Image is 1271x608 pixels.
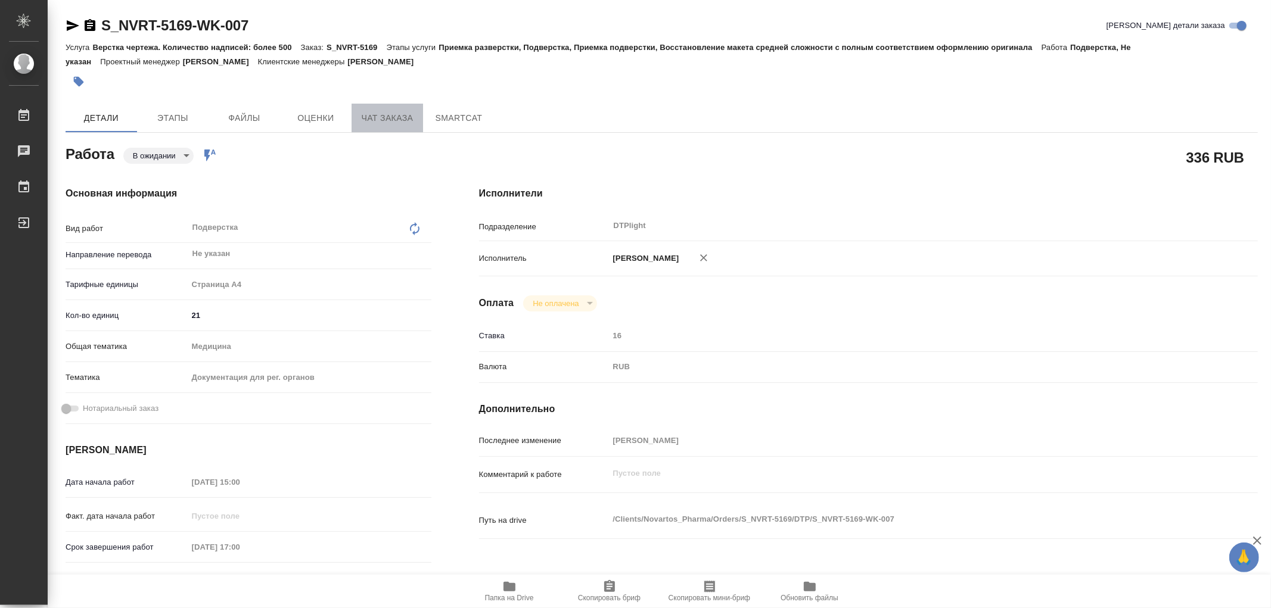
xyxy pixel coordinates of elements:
p: Дата начала работ [66,476,188,488]
button: Скопировать мини-бриф [660,575,760,608]
p: Этапы услуги [387,43,439,52]
p: Ставка [479,330,609,342]
div: RUB [609,357,1193,377]
span: Оценки [287,111,344,126]
p: Общая тематика [66,341,188,353]
h4: Дополнительно [479,402,1258,416]
p: Верстка чертежа. Количество надписей: более 500 [92,43,300,52]
textarea: /Clients/Novartos_Pharma/Orders/S_NVRT-5169/DTP/S_NVRT-5169-WK-007 [609,509,1193,529]
div: В ожидании [123,148,194,164]
p: Срок завершения работ [66,541,188,553]
p: Работа [1042,43,1071,52]
p: Приемка разверстки, Подверстка, Приемка подверстки, Восстановление макета средней сложности с пол... [439,43,1041,52]
span: SmartCat [430,111,487,126]
div: В ожидании [523,295,596,311]
div: Документация для рег. органов [188,367,431,388]
p: Вид работ [66,223,188,235]
p: Путь на drive [479,515,609,526]
h4: Оплата [479,296,514,310]
span: [PERSON_NAME] детали заказа [1107,20,1225,32]
p: Услуга [66,43,92,52]
span: Нотариальный заказ [83,403,159,414]
p: Тематика [66,372,188,383]
h4: [PERSON_NAME] [66,443,431,457]
p: Кол-во единиц [66,310,188,322]
p: Исполнитель [479,252,609,264]
span: Этапы [144,111,201,126]
p: Комментарий к работе [479,469,609,481]
span: Скопировать бриф [578,594,641,602]
button: 🙏 [1229,542,1259,572]
span: Скопировать мини-бриф [669,594,750,602]
input: Пустое поле [188,538,292,556]
button: Скопировать бриф [560,575,660,608]
input: Пустое поле [188,473,292,491]
p: Направление перевода [66,249,188,261]
a: S_NVRT-5169-WK-007 [101,17,248,33]
button: Добавить тэг [66,68,92,95]
button: Скопировать ссылку для ЯМессенджера [66,18,80,33]
p: Подразделение [479,221,609,233]
span: Чат заказа [359,111,416,126]
button: Скопировать ссылку [83,18,97,33]
input: Пустое поле [609,432,1193,449]
p: Последнее изменение [479,435,609,447]
input: ✎ Введи что-нибудь [188,307,431,324]
p: Тарифные единицы [66,279,188,291]
input: Пустое поле [609,327,1193,344]
p: Проектный менеджер [100,57,182,66]
span: Обновить файлы [781,594,838,602]
p: [PERSON_NAME] [347,57,422,66]
p: Факт. дата начала работ [66,510,188,522]
p: Клиентские менеджеры [258,57,348,66]
h4: Основная информация [66,186,431,201]
p: Заказ: [301,43,327,52]
p: [PERSON_NAME] [609,252,679,264]
p: [PERSON_NAME] [183,57,258,66]
button: В ожидании [129,151,179,161]
button: Удалить исполнителя [691,245,717,271]
div: Страница А4 [188,275,431,295]
button: Папка на Drive [459,575,560,608]
p: Валюта [479,361,609,373]
button: Не оплачена [529,298,582,308]
p: S_NVRT-5169 [327,43,386,52]
span: Детали [73,111,130,126]
input: Пустое поле [188,507,292,525]
div: Медицина [188,336,431,357]
span: 🙏 [1234,545,1254,570]
h2: Работа [66,142,114,164]
h4: Исполнители [479,186,1258,201]
span: Папка на Drive [485,594,534,602]
button: Обновить файлы [760,575,860,608]
span: Файлы [216,111,273,126]
h2: 336 RUB [1186,147,1244,167]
